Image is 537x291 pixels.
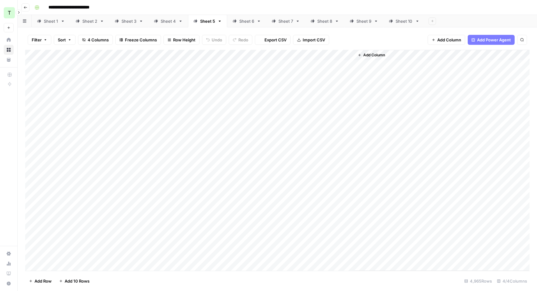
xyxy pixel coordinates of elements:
[202,35,226,45] button: Undo
[293,35,329,45] button: Import CSV
[32,37,42,43] span: Filter
[82,18,97,24] div: Sheet 2
[363,52,385,58] span: Add Column
[25,276,55,286] button: Add Row
[428,35,465,45] button: Add Column
[477,37,511,43] span: Add Power Agent
[70,15,109,27] a: Sheet 2
[54,35,76,45] button: Sort
[4,269,14,279] a: Learning Hub
[32,15,70,27] a: Sheet 1
[462,276,494,286] div: 4,965 Rows
[4,35,14,45] a: Home
[125,37,157,43] span: Freeze Columns
[4,45,14,55] a: Browse
[4,259,14,269] a: Usage
[437,37,461,43] span: Add Column
[238,37,248,43] span: Redo
[149,15,188,27] a: Sheet 4
[8,9,11,16] span: T
[4,279,14,289] button: Help + Support
[4,249,14,259] a: Settings
[355,51,388,59] button: Add Column
[34,278,52,284] span: Add Row
[264,37,287,43] span: Export CSV
[122,18,136,24] div: Sheet 3
[4,5,14,21] button: Workspace: TY SEO Team
[344,15,383,27] a: Sheet 9
[200,18,215,24] div: Sheet 5
[109,15,149,27] a: Sheet 3
[229,35,252,45] button: Redo
[212,37,222,43] span: Undo
[317,18,332,24] div: Sheet 8
[173,37,195,43] span: Row Height
[303,37,325,43] span: Import CSV
[163,35,200,45] button: Row Height
[4,55,14,65] a: Your Data
[227,15,266,27] a: Sheet 6
[356,18,371,24] div: Sheet 9
[383,15,425,27] a: Sheet 10
[78,35,113,45] button: 4 Columns
[188,15,227,27] a: Sheet 5
[266,15,305,27] a: Sheet 7
[88,37,109,43] span: 4 Columns
[58,37,66,43] span: Sort
[44,18,58,24] div: Sheet 1
[278,18,293,24] div: Sheet 7
[161,18,176,24] div: Sheet 4
[239,18,254,24] div: Sheet 6
[305,15,344,27] a: Sheet 8
[65,278,89,284] span: Add 10 Rows
[468,35,515,45] button: Add Power Agent
[494,276,530,286] div: 4/4 Columns
[55,276,93,286] button: Add 10 Rows
[255,35,291,45] button: Export CSV
[396,18,413,24] div: Sheet 10
[115,35,161,45] button: Freeze Columns
[28,35,51,45] button: Filter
